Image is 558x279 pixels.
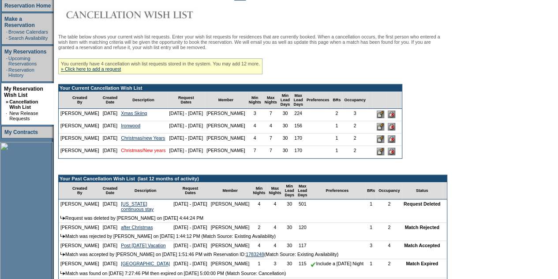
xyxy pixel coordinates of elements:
td: Occupancy [342,92,367,109]
td: 3 [247,109,263,121]
td: Request was deleted by [PERSON_NAME] on [DATE] 4:44:24 PM [59,214,447,223]
td: · [6,67,7,78]
nobr: [DATE] - [DATE] [169,135,203,141]
input: Edit this Request [377,135,384,143]
td: 224 [292,109,305,121]
a: 1783248 [246,252,264,257]
img: chkSmaller.gif [311,262,316,267]
a: New Release Requests [9,111,38,121]
td: 7 [263,134,279,146]
a: Ironwood [121,123,140,128]
a: Reservation Home [4,3,51,9]
td: 4 [267,223,283,232]
td: BRs [331,92,342,109]
td: 30 [279,146,292,158]
td: 30 [279,134,292,146]
td: [PERSON_NAME] [205,121,247,134]
td: Created By [59,182,101,199]
td: · [6,35,7,41]
td: Match was found on [DATE] 7:27:46 PM then expired on [DATE] 5:00:00 PM (Match Source: Cancellation) [59,269,447,278]
nobr: [DATE] - [DATE] [173,201,207,206]
td: [PERSON_NAME] [205,109,247,121]
td: · [6,29,7,34]
td: [PERSON_NAME] [59,146,101,158]
input: Edit this Request [377,148,384,155]
td: [PERSON_NAME] [205,134,247,146]
a: » Click here to add a request [61,66,121,72]
td: Max Lead Days [292,92,305,109]
td: [DATE] [101,241,120,250]
td: 4 [247,121,263,134]
td: 1 [365,223,377,232]
td: 2 [342,146,367,158]
td: Min Lead Days [283,182,296,199]
td: 7 [247,146,263,158]
a: My Reservation Wish List [4,86,43,98]
td: 120 [296,223,309,232]
input: Edit this Request [377,111,384,118]
td: 117 [296,241,309,250]
td: 4 [267,199,283,214]
nobr: [DATE] - [DATE] [173,225,207,230]
td: 7 [263,109,279,121]
td: Request Dates [172,182,209,199]
td: [PERSON_NAME] [209,259,251,268]
td: 4 [377,241,402,250]
input: Delete this Request [388,148,395,155]
img: Cancellation Wish List [58,6,235,23]
td: [DATE] [101,223,120,232]
td: 4 [251,241,267,250]
td: Member [205,92,247,109]
td: [PERSON_NAME] [59,241,101,250]
nobr: [DATE] - [DATE] [169,123,203,128]
td: 2 [377,223,402,232]
td: [PERSON_NAME] [59,109,101,121]
div: You currently have 4 cancellation wish list requests stored in the system. You may add 12 more. [58,58,262,74]
td: 2 [331,109,342,121]
td: Min Lead Days [279,92,292,109]
td: · [6,111,8,121]
td: Min Nights [247,92,263,109]
td: Match was accepted by [PERSON_NAME] on [DATE] 1:51:46 PM with Reservation ID: (Match Source: Exis... [59,250,447,259]
nobr: [DATE] - [DATE] [169,148,203,153]
td: [PERSON_NAME] [209,241,251,250]
td: 2 [342,134,367,146]
a: Upcoming Reservations [8,56,37,66]
td: Description [119,182,172,199]
td: 3 [365,241,377,250]
td: [DATE] [101,134,120,146]
b: » [6,99,8,104]
img: arrow.gif [60,252,65,256]
td: 4 [251,199,267,214]
nobr: Match Expired [406,261,438,266]
td: 2 [342,121,367,134]
input: Delete this Request [388,111,395,118]
td: 4 [247,134,263,146]
td: Request Dates [167,92,205,109]
a: My Contracts [4,129,38,135]
a: Christmas/New years [121,148,165,153]
td: Max Nights [263,92,279,109]
td: [DATE] [101,109,120,121]
a: Browse Calendars [8,29,48,34]
nobr: Request Deleted [404,201,441,206]
td: 3 [342,109,367,121]
td: 30 [283,223,296,232]
a: Xmas Skiing [121,111,147,116]
td: [PERSON_NAME] [59,134,101,146]
td: 170 [292,134,305,146]
nobr: Match Accepted [404,243,440,248]
td: Occupancy [377,182,402,199]
nobr: [DATE] - [DATE] [169,111,203,116]
td: 1 [251,259,267,268]
td: [DATE] [101,146,120,158]
td: Created By [59,92,101,109]
td: 30 [283,199,296,214]
img: arrow.gif [60,216,65,220]
td: [PERSON_NAME] [59,223,101,232]
a: Search Availability [8,35,48,41]
td: [PERSON_NAME] [209,223,251,232]
td: [PERSON_NAME] [59,121,101,134]
td: · [6,56,7,66]
td: Status [402,182,442,199]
